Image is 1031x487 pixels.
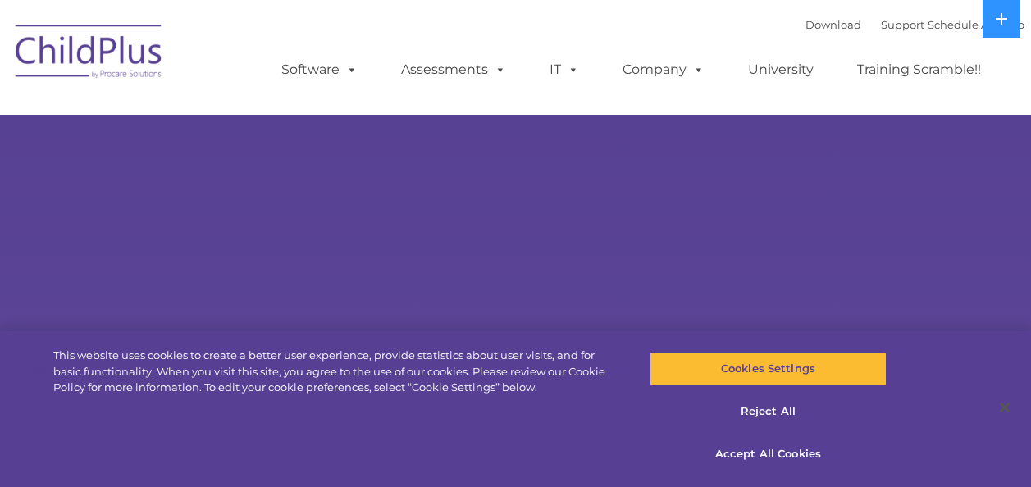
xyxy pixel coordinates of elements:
a: Software [265,53,374,86]
button: Accept All Cookies [650,436,887,471]
button: Close [987,389,1023,426]
button: Reject All [650,394,887,429]
button: Cookies Settings [650,352,887,386]
a: IT [533,53,595,86]
a: Assessments [385,53,522,86]
a: Company [606,53,721,86]
a: University [732,53,830,86]
font: | [805,18,1024,31]
a: Download [805,18,861,31]
img: ChildPlus by Procare Solutions [7,13,171,95]
a: Training Scramble!! [841,53,997,86]
a: Schedule A Demo [928,18,1024,31]
a: Support [881,18,924,31]
div: This website uses cookies to create a better user experience, provide statistics about user visit... [53,348,618,396]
